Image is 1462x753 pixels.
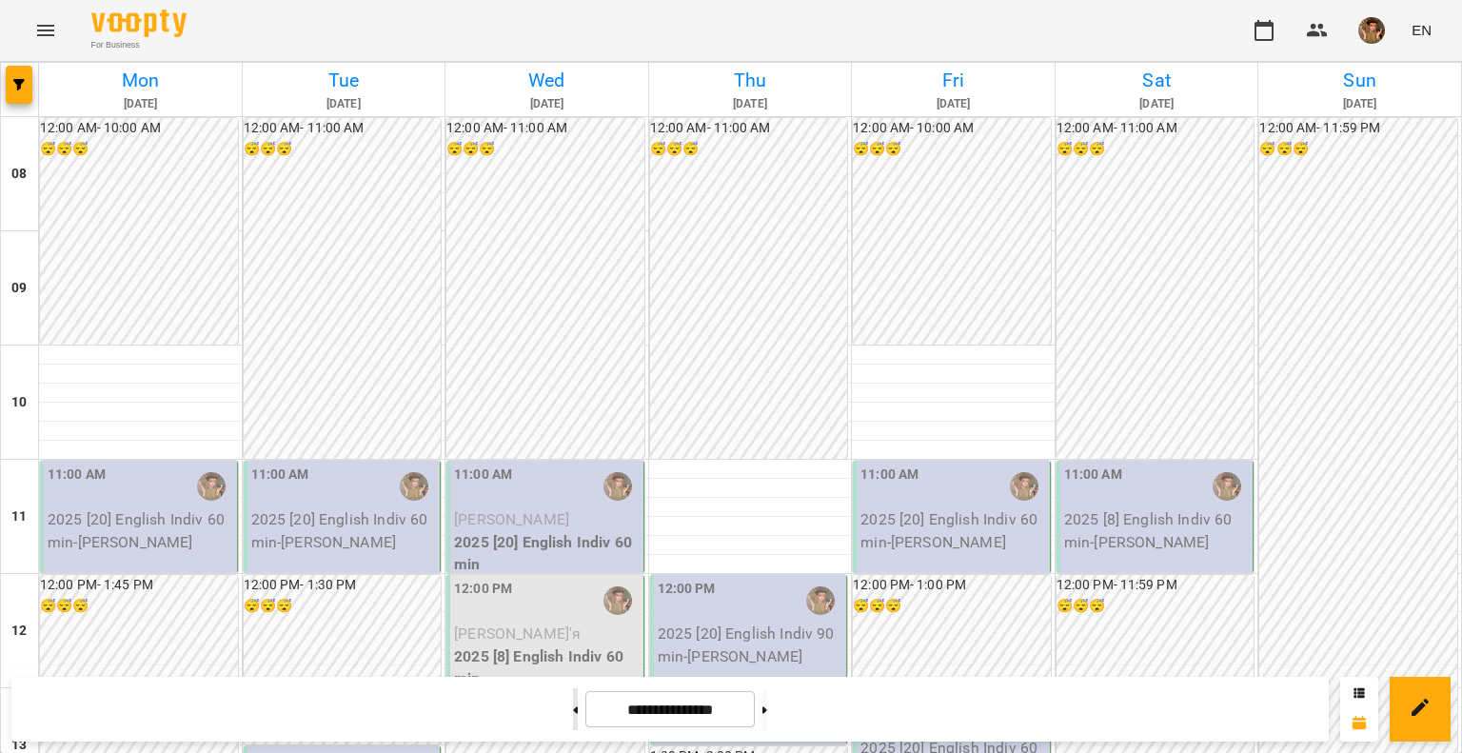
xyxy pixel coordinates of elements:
[454,531,640,576] p: 2025 [20] English Indiv 60 min
[1358,17,1385,44] img: 166010c4e833d35833869840c76da126.jpeg
[91,39,187,51] span: For Business
[652,66,849,95] h6: Thu
[1412,20,1432,40] span: EN
[244,596,442,617] h6: 😴😴😴
[1057,575,1255,596] h6: 12:00 PM - 11:59 PM
[91,10,187,37] img: Voopty Logo
[658,623,843,667] p: 2025 [20] English Indiv 90 min - [PERSON_NAME]
[855,66,1052,95] h6: Fri
[853,139,1051,160] h6: 😴😴😴
[23,8,69,53] button: Menu
[1058,66,1255,95] h6: Sat
[446,118,644,139] h6: 12:00 AM - 11:00 AM
[1259,139,1457,160] h6: 😴😴😴
[244,118,442,139] h6: 12:00 AM - 11:00 AM
[1404,12,1439,48] button: EN
[650,139,848,160] h6: 😴😴😴
[400,472,428,501] img: Горошинська Олександра (а)
[454,579,512,600] label: 12:00 PM
[244,139,442,160] h6: 😴😴😴
[1064,508,1250,553] p: 2025 [8] English Indiv 60 min - [PERSON_NAME]
[454,465,512,485] label: 11:00 AM
[1057,118,1255,139] h6: 12:00 AM - 11:00 AM
[246,95,443,113] h6: [DATE]
[244,575,442,596] h6: 12:00 PM - 1:30 PM
[1261,95,1458,113] h6: [DATE]
[853,596,1051,617] h6: 😴😴😴
[11,506,27,527] h6: 11
[853,118,1051,139] h6: 12:00 AM - 10:00 AM
[1261,66,1458,95] h6: Sun
[48,508,233,553] p: 2025 [20] English Indiv 60 min - [PERSON_NAME]
[454,510,569,528] span: [PERSON_NAME]
[1213,472,1241,501] img: Горошинська Олександра (а)
[448,95,645,113] h6: [DATE]
[1057,596,1255,617] h6: 😴😴😴
[448,66,645,95] h6: Wed
[1064,465,1122,485] label: 11:00 AM
[1010,472,1038,501] img: Горошинська Олександра (а)
[860,508,1046,553] p: 2025 [20] English Indiv 60 min - [PERSON_NAME]
[1057,139,1255,160] h6: 😴😴😴
[446,139,644,160] h6: 😴😴😴
[48,465,106,485] label: 11:00 AM
[40,575,238,596] h6: 12:00 PM - 1:45 PM
[11,392,27,413] h6: 10
[603,472,632,501] img: Горошинська Олександра (а)
[11,621,27,642] h6: 12
[454,645,640,690] p: 2025 [8] English Indiv 60 min
[1259,118,1457,139] h6: 12:00 AM - 11:59 PM
[603,586,632,615] img: Горошинська Олександра (а)
[40,118,238,139] h6: 12:00 AM - 10:00 AM
[658,579,716,600] label: 12:00 PM
[42,66,239,95] h6: Mon
[42,95,239,113] h6: [DATE]
[652,95,849,113] h6: [DATE]
[650,118,848,139] h6: 12:00 AM - 11:00 AM
[1058,95,1255,113] h6: [DATE]
[11,164,27,185] h6: 08
[40,596,238,617] h6: 😴😴😴
[40,139,238,160] h6: 😴😴😴
[855,95,1052,113] h6: [DATE]
[860,465,919,485] label: 11:00 AM
[11,278,27,299] h6: 09
[251,465,309,485] label: 11:00 AM
[246,66,443,95] h6: Tue
[454,624,581,643] span: [PERSON_NAME]'я
[197,472,226,501] img: Горошинська Олександра (а)
[853,575,1051,596] h6: 12:00 PM - 1:00 PM
[251,508,437,553] p: 2025 [20] English Indiv 60 min - [PERSON_NAME]
[806,586,835,615] img: Горошинська Олександра (а)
